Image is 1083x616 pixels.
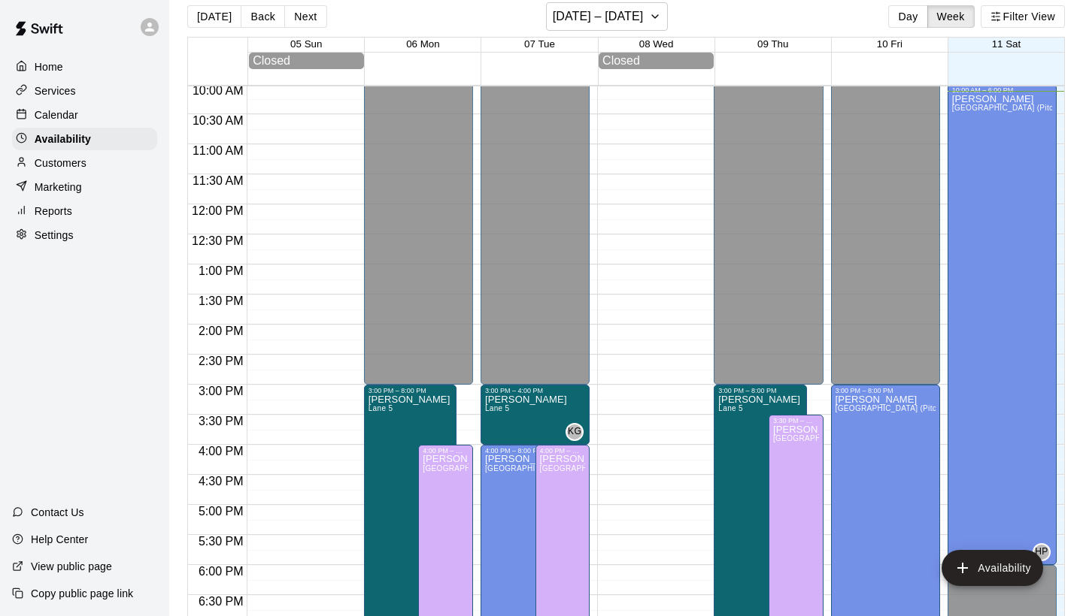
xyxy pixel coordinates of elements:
[423,447,469,454] div: 4:00 PM – 8:00 PM
[188,234,247,247] span: 12:30 PM
[35,131,91,146] p: Availability
[718,387,802,394] div: 3:00 PM – 8:00 PM
[12,128,157,150] a: Availability
[195,445,247,457] span: 4:00 PM
[877,38,902,50] button: 10 Fri
[757,38,788,50] button: 09 Thu
[568,424,581,439] span: KG
[481,385,590,445] div: 3:00 PM – 4:00 PM: Available
[888,5,927,28] button: Day
[195,595,247,608] span: 6:30 PM
[1033,543,1051,561] div: Henry Powell
[195,264,247,277] span: 1:00 PM
[35,180,82,195] p: Marketing
[35,59,63,74] p: Home
[1035,545,1048,560] span: HP
[195,325,247,337] span: 2:00 PM
[553,6,644,27] h6: [DATE] – [DATE]
[284,5,326,28] button: Next
[195,505,247,518] span: 5:00 PM
[195,565,247,578] span: 6:00 PM
[12,200,157,222] a: Reports
[981,5,1065,28] button: Filter View
[189,84,247,97] span: 10:00 AM
[188,204,247,217] span: 12:00 PM
[35,204,72,219] p: Reports
[566,423,584,441] div: Keeton Garret
[35,83,76,98] p: Services
[524,38,555,50] button: 07 Tue
[189,144,247,157] span: 11:00 AM
[952,86,1052,94] div: 10:00 AM – 6:00 PM
[31,586,133,601] p: Copy public page link
[773,434,911,442] span: [GEOGRAPHIC_DATA] (Pitching Only)
[241,5,285,28] button: Back
[773,417,819,424] div: 3:30 PM – 8:00 PM
[948,84,1057,565] div: 10:00 AM – 6:00 PM: Available
[942,550,1043,586] button: add
[992,38,1021,50] button: 11 Sat
[35,107,78,122] p: Calendar
[406,38,439,50] button: 06 Mon
[485,404,510,412] span: Lane 5
[639,38,674,50] button: 08 Wed
[195,415,247,427] span: 3:30 PM
[540,464,678,473] span: [GEOGRAPHIC_DATA] (Pitching Only)
[485,387,585,394] div: 3:00 PM – 4:00 PM
[195,535,247,548] span: 5:30 PM
[718,404,743,412] span: Lane 5
[927,5,975,28] button: Week
[602,54,710,68] div: Closed
[31,505,84,520] p: Contact Us
[540,447,586,454] div: 4:00 PM – 8:00 PM
[187,5,241,28] button: [DATE]
[189,114,247,127] span: 10:30 AM
[12,104,157,126] a: Calendar
[195,475,247,488] span: 4:30 PM
[836,387,936,394] div: 3:00 PM – 8:00 PM
[12,80,157,102] a: Services
[290,38,322,50] button: 05 Sun
[12,56,157,78] a: Home
[12,152,157,174] a: Customers
[195,385,247,397] span: 3:00 PM
[195,355,247,367] span: 2:30 PM
[31,532,88,547] p: Help Center
[253,54,360,68] div: Closed
[12,224,157,246] a: Settings
[12,176,157,198] a: Marketing
[195,294,247,307] span: 1:30 PM
[485,447,569,454] div: 4:00 PM – 8:00 PM
[31,559,112,574] p: View public page
[189,174,247,187] span: 11:30 AM
[423,464,560,473] span: [GEOGRAPHIC_DATA] (Pitching Only)
[546,2,669,31] button: [DATE] – [DATE]
[369,404,393,412] span: Lane 5
[35,156,86,171] p: Customers
[35,228,74,243] p: Settings
[369,387,452,394] div: 3:00 PM – 8:00 PM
